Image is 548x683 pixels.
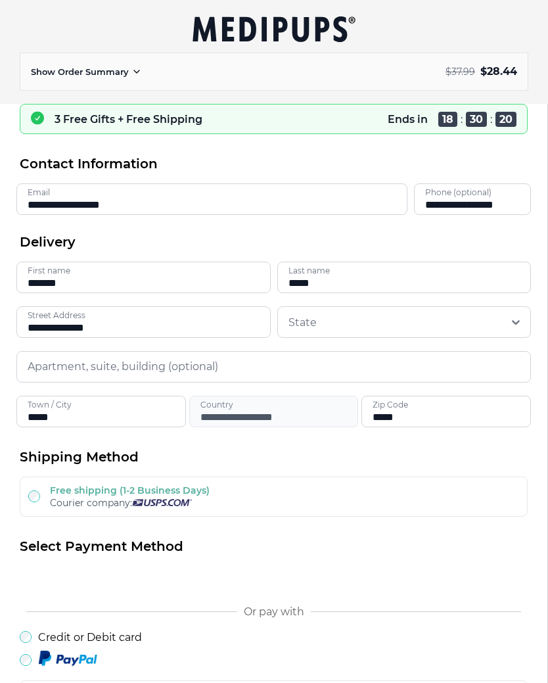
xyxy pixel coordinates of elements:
[20,233,76,251] span: Delivery
[31,66,129,78] p: Show Order Summary
[490,113,492,126] span: :
[495,112,516,127] span: 20
[20,538,528,555] h2: Select Payment Method
[50,484,210,496] label: Free shipping (1-2 Business Days)
[132,499,192,506] img: Usps courier company
[20,155,158,173] span: Contact Information
[466,112,487,127] span: 30
[55,113,202,126] p: 3 Free Gifts + Free Shipping
[438,112,457,127] span: 18
[38,650,97,667] img: Paypal
[445,66,475,78] span: $ 37.99
[480,65,517,78] span: $ 28.44
[20,566,528,592] iframe: Secure payment button frame
[50,497,132,509] span: Courier company:
[388,113,428,126] p: Ends in
[461,113,463,126] span: :
[38,631,142,644] label: Credit or Debit card
[244,605,304,618] span: Or pay with
[20,448,528,466] h2: Shipping Method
